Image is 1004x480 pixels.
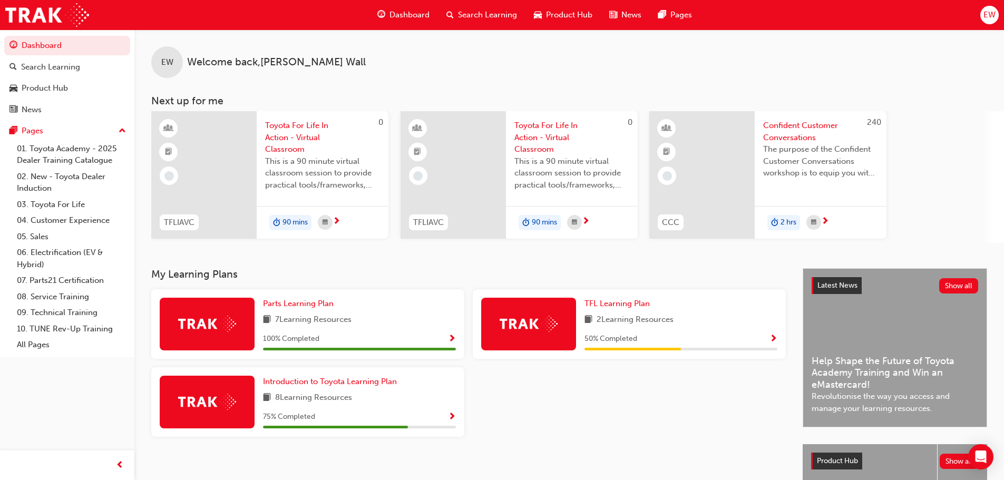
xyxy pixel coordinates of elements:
span: search-icon [446,8,454,22]
span: news-icon [9,105,17,115]
span: Help Shape the Future of Toyota Academy Training and Win an eMastercard! [812,355,978,391]
span: 90 mins [532,217,557,229]
span: 90 mins [282,217,308,229]
button: EW [980,6,999,24]
span: search-icon [9,63,17,72]
div: Product Hub [22,82,68,94]
a: 03. Toyota For Life [13,197,130,213]
span: book-icon [584,314,592,327]
a: Product HubShow all [811,453,979,469]
a: 04. Customer Experience [13,212,130,229]
button: Pages [4,121,130,141]
span: 240 [867,117,881,127]
span: learningResourceType_INSTRUCTOR_LED-icon [165,122,172,135]
span: duration-icon [771,216,778,230]
span: calendar-icon [811,216,816,229]
span: Parts Learning Plan [263,299,334,308]
button: Show Progress [769,332,777,346]
span: Introduction to Toyota Learning Plan [263,377,397,386]
a: news-iconNews [601,4,650,26]
a: Introduction to Toyota Learning Plan [263,376,401,388]
a: Dashboard [4,36,130,55]
a: Search Learning [4,57,130,77]
img: Trak [500,316,558,332]
a: 0TFLIAVCToyota For Life In Action - Virtual ClassroomThis is a 90 minute virtual classroom sessio... [151,111,388,239]
span: Pages [670,9,692,21]
span: up-icon [119,124,126,138]
span: EW [161,56,173,68]
span: book-icon [263,391,271,405]
span: pages-icon [9,126,17,136]
span: Confident Customer Conversations [763,120,878,143]
a: Latest NewsShow allHelp Shape the Future of Toyota Academy Training and Win an eMastercard!Revolu... [803,268,987,427]
a: Latest NewsShow all [812,277,978,294]
a: 05. Sales [13,229,130,245]
button: Show all [939,278,979,293]
a: 08. Service Training [13,289,130,305]
span: 50 % Completed [584,333,637,345]
a: 09. Technical Training [13,305,130,321]
span: Latest News [817,281,857,290]
span: next-icon [821,217,829,227]
a: 0TFLIAVCToyota For Life In Action - Virtual ClassroomThis is a 90 minute virtual classroom sessio... [401,111,638,239]
span: guage-icon [377,8,385,22]
button: Show Progress [448,410,456,424]
a: News [4,100,130,120]
a: Product Hub [4,79,130,98]
span: Product Hub [546,9,592,21]
span: News [621,9,641,21]
button: DashboardSearch LearningProduct HubNews [4,34,130,121]
span: Show Progress [448,335,456,344]
span: 75 % Completed [263,411,315,423]
a: search-iconSearch Learning [438,4,525,26]
img: Trak [5,3,89,27]
span: EW [983,9,996,21]
span: learningResourceType_INSTRUCTOR_LED-icon [414,122,421,135]
h3: Next up for me [134,95,1004,107]
img: Trak [178,394,236,410]
span: car-icon [534,8,542,22]
span: book-icon [263,314,271,327]
span: booktick-icon [165,145,172,159]
span: Product Hub [817,456,858,465]
span: news-icon [609,8,617,22]
span: Welcome back , [PERSON_NAME] Wall [187,56,366,68]
h3: My Learning Plans [151,268,786,280]
a: 01. Toyota Academy - 2025 Dealer Training Catalogue [13,141,130,169]
span: 0 [628,117,632,127]
span: TFL Learning Plan [584,299,650,308]
span: TFLIAVC [164,217,194,229]
span: 8 Learning Resources [275,391,352,405]
span: duration-icon [522,216,530,230]
span: 0 [378,117,383,127]
a: car-iconProduct Hub [525,4,601,26]
span: duration-icon [273,216,280,230]
span: next-icon [333,217,340,227]
span: prev-icon [116,459,124,472]
div: Search Learning [21,61,80,73]
span: next-icon [582,217,590,227]
span: TFLIAVC [413,217,444,229]
a: 10. TUNE Rev-Up Training [13,321,130,337]
span: Search Learning [458,9,517,21]
span: car-icon [9,84,17,93]
span: learningRecordVerb_NONE-icon [662,171,672,181]
span: The purpose of the Confident Customer Conversations workshop is to equip you with tools to commun... [763,143,878,179]
button: Show Progress [448,332,456,346]
span: learningRecordVerb_NONE-icon [164,171,174,181]
a: 240CCCConfident Customer ConversationsThe purpose of the Confident Customer Conversations worksho... [649,111,886,239]
span: calendar-icon [323,216,328,229]
a: guage-iconDashboard [369,4,438,26]
span: Toyota For Life In Action - Virtual Classroom [514,120,629,155]
span: CCC [662,217,679,229]
span: booktick-icon [663,145,670,159]
span: 100 % Completed [263,333,319,345]
span: This is a 90 minute virtual classroom session to provide practical tools/frameworks, behaviours a... [514,155,629,191]
img: Trak [178,316,236,332]
div: Open Intercom Messenger [968,444,993,469]
a: All Pages [13,337,130,353]
span: pages-icon [658,8,666,22]
a: 06. Electrification (EV & Hybrid) [13,244,130,272]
